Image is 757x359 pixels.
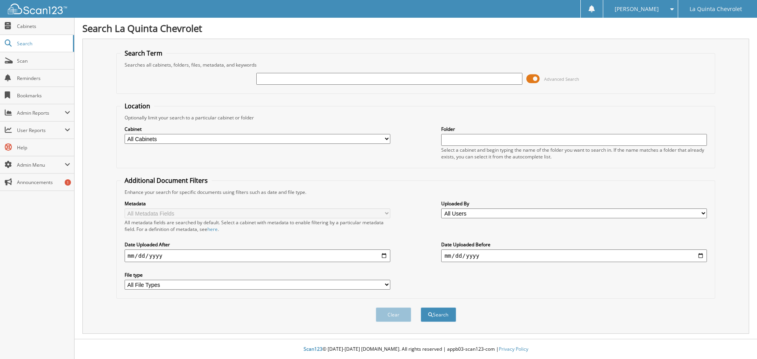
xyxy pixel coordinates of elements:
button: Clear [376,307,411,322]
legend: Location [121,102,154,110]
span: Advanced Search [544,76,579,82]
div: Enhance your search for specific documents using filters such as date and file type. [121,189,711,195]
legend: Search Term [121,49,166,58]
a: here [207,226,218,233]
div: 1 [65,179,71,186]
span: Help [17,144,70,151]
span: User Reports [17,127,65,134]
span: Admin Menu [17,162,65,168]
input: start [125,249,390,262]
label: Metadata [125,200,390,207]
label: File type [125,272,390,278]
input: end [441,249,707,262]
label: Date Uploaded Before [441,241,707,248]
span: Cabinets [17,23,70,30]
img: scan123-logo-white.svg [8,4,67,14]
div: Searches all cabinets, folders, files, metadata, and keywords [121,61,711,68]
div: © [DATE]-[DATE] [DOMAIN_NAME]. All rights reserved | appb03-scan123-com | [75,340,757,359]
span: Scan123 [304,346,323,352]
label: Uploaded By [441,200,707,207]
label: Cabinet [125,126,390,132]
span: Admin Reports [17,110,65,116]
span: Bookmarks [17,92,70,99]
span: La Quinta Chevrolet [690,7,742,11]
legend: Additional Document Filters [121,176,212,185]
span: Scan [17,58,70,64]
span: Announcements [17,179,70,186]
span: [PERSON_NAME] [615,7,659,11]
button: Search [421,307,456,322]
a: Privacy Policy [499,346,528,352]
h1: Search La Quinta Chevrolet [82,22,749,35]
span: Reminders [17,75,70,82]
label: Date Uploaded After [125,241,390,248]
div: Select a cabinet and begin typing the name of the folder you want to search in. If the name match... [441,147,707,160]
label: Folder [441,126,707,132]
div: Optionally limit your search to a particular cabinet or folder [121,114,711,121]
span: Search [17,40,69,47]
div: All metadata fields are searched by default. Select a cabinet with metadata to enable filtering b... [125,219,390,233]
